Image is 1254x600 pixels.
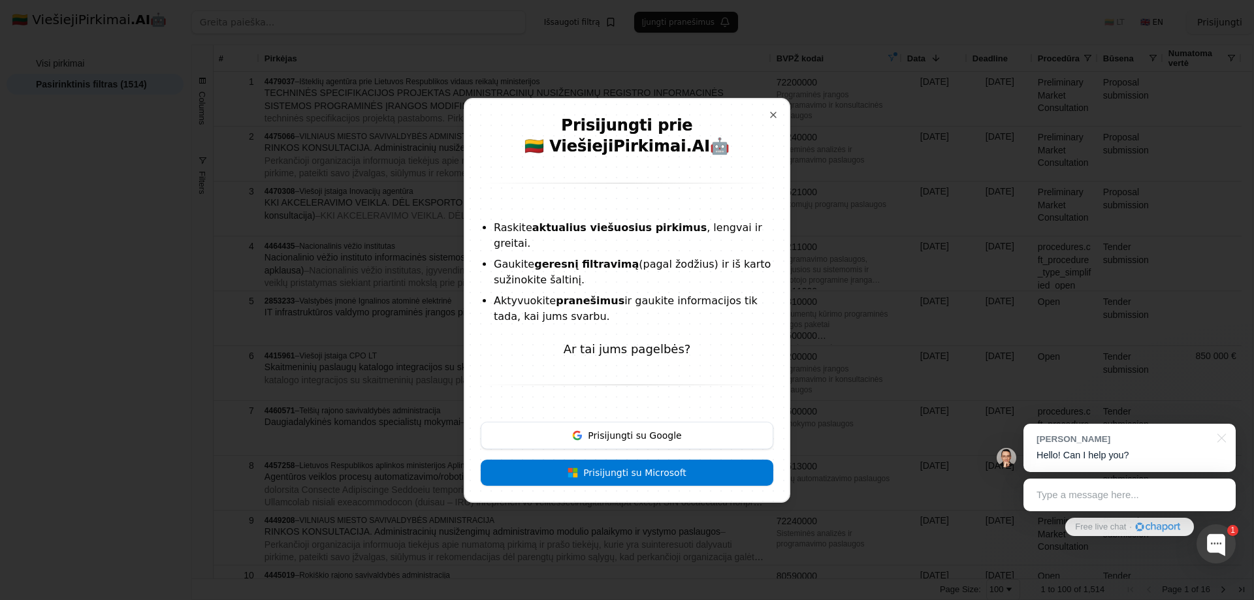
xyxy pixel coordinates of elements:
button: Prisijungti su Microsoft [481,460,773,486]
strong: .AI [686,137,710,155]
strong: aktualius viešuosius pirkimus [532,221,707,234]
div: Type a message here... [1023,479,1236,511]
strong: pranešimus [556,294,624,307]
div: [PERSON_NAME] [1037,433,1210,445]
button: Prisijungti su Google [481,422,773,449]
span: Free live chat [1075,521,1126,533]
span: Raskite , lengvai ir greitai. [494,221,762,249]
span: Aktyvuokite ir gaukite informacijos tik tada, kai jums svarbu. [494,294,758,323]
img: Jonas [997,448,1016,467]
strong: geresnį filtravimą [534,258,639,270]
p: Ar tai jums pagelbės? [481,340,773,358]
p: Hello! Can I help you? [1037,449,1223,462]
span: Gaukite (pagal žodžius) ir iš karto sužinokite šaltinį. [494,258,771,286]
div: · [1129,521,1132,533]
h2: Prisijungti prie 🇱🇹 ViešiejiPirkimai 🤖 [481,115,773,162]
